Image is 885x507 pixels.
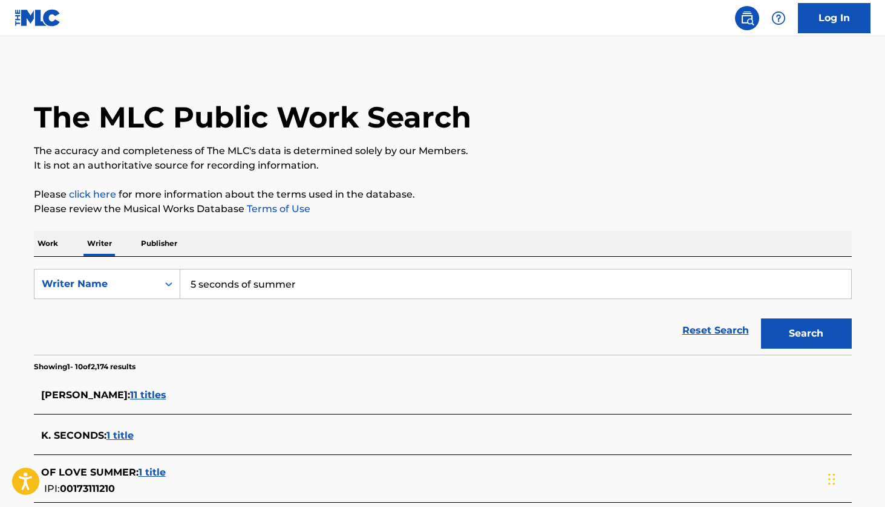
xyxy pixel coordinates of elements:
[771,11,786,25] img: help
[34,99,471,135] h1: The MLC Public Work Search
[34,187,852,202] p: Please for more information about the terms used in the database.
[83,231,116,256] p: Writer
[130,389,166,401] span: 11 titles
[798,3,870,33] a: Log In
[34,202,852,216] p: Please review the Musical Works Database
[761,318,852,349] button: Search
[41,467,139,478] span: OF LOVE SUMMER :
[60,483,115,494] span: 00173111210
[69,189,116,200] a: click here
[740,11,754,25] img: search
[735,6,759,30] a: Public Search
[828,461,835,497] div: Drag
[106,430,134,441] span: 1 title
[15,9,61,27] img: MLC Logo
[41,389,130,401] span: [PERSON_NAME] :
[766,6,791,30] div: Help
[34,361,136,372] p: Showing 1 - 10 of 2,174 results
[34,269,852,355] form: Search Form
[825,449,885,507] iframe: Chat Widget
[41,430,106,441] span: K. SECONDS :
[34,158,852,173] p: It is not an authoritative source for recording information.
[34,231,62,256] p: Work
[676,317,755,344] a: Reset Search
[44,483,60,494] span: IPI:
[137,231,181,256] p: Publisher
[139,467,166,478] span: 1 title
[42,277,151,291] div: Writer Name
[244,203,310,215] a: Terms of Use
[34,144,852,158] p: The accuracy and completeness of The MLC's data is determined solely by our Members.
